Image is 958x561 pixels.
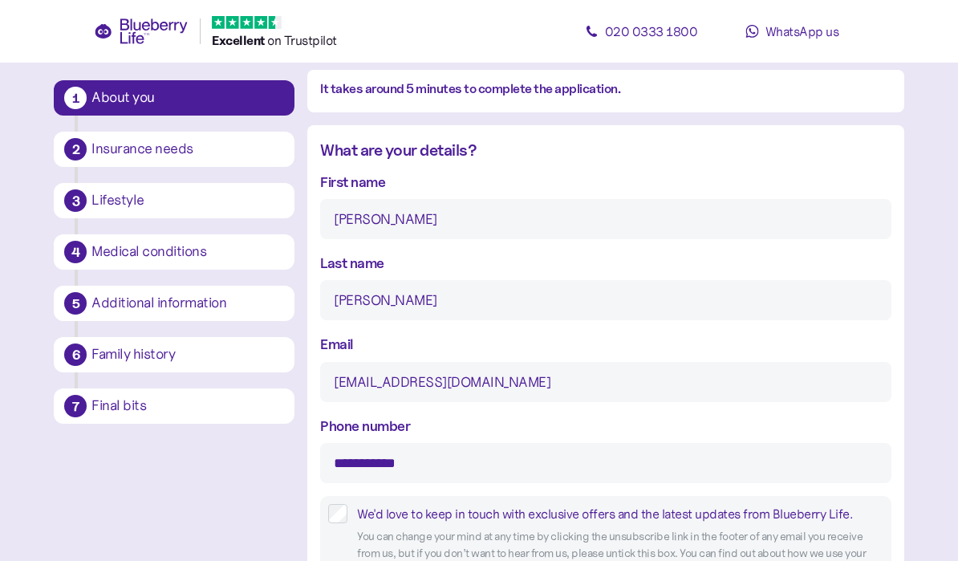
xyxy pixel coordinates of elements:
span: 020 0333 1800 [605,23,698,39]
div: Additional information [91,296,284,311]
div: What are your details? [320,138,891,163]
input: name@example.com [320,362,891,402]
button: 4Medical conditions [54,234,294,270]
button: 7Final bits [54,388,294,424]
div: Lifestyle [91,193,284,208]
div: About you [91,91,284,105]
a: 020 0333 1800 [569,15,713,47]
label: Last name [320,252,384,274]
button: 6Family history [54,337,294,372]
button: 1About you [54,80,294,116]
div: It takes around 5 minutes to complete the application. [320,79,891,100]
div: Medical conditions [91,245,284,259]
div: Insurance needs [91,142,284,157]
div: 5 [64,292,87,315]
div: 1 [64,87,87,109]
label: Phone number [320,415,410,437]
span: WhatsApp us [765,23,839,39]
label: Email [320,333,354,355]
a: WhatsApp us [720,15,864,47]
div: Final bits [91,399,284,413]
button: 3Lifestyle [54,183,294,218]
div: 4 [64,241,87,263]
label: First name [320,171,385,193]
button: 2Insurance needs [54,132,294,167]
div: 7 [64,395,87,417]
div: 2 [64,138,87,161]
div: 6 [64,344,87,366]
div: Family history [91,348,284,362]
button: 5Additional information [54,286,294,321]
span: on Trustpilot [267,32,337,48]
span: Excellent ️ [212,32,267,48]
div: We'd love to keep in touch with exclusive offers and the latest updates from Blueberry Life. [357,504,883,524]
div: 3 [64,189,87,212]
